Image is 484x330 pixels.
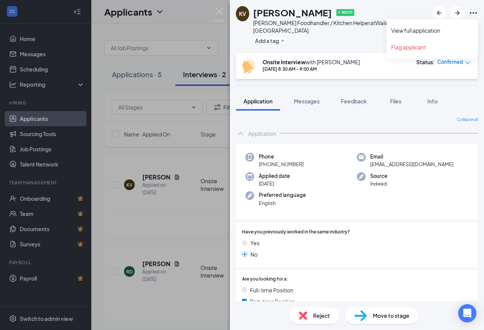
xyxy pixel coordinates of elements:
[263,58,360,66] div: with [PERSON_NAME]
[373,311,409,320] span: Move to stage
[259,153,304,160] span: Phone
[259,180,290,187] span: [DATE]
[253,19,428,34] div: [PERSON_NAME] Foodhandler / Kitchen Helper at Wailuku, [GEOGRAPHIC_DATA]
[465,60,470,65] span: down
[336,9,354,16] span: ✔ WOTC
[391,27,473,34] a: View full application
[313,311,330,320] span: Reject
[259,191,306,199] span: Preferred language
[458,304,476,322] div: Open Intercom Messenger
[451,6,464,20] button: ArrowRight
[435,8,444,17] svg: ArrowLeftNew
[469,8,478,17] svg: Ellipses
[250,297,295,306] span: Part-time Position
[263,59,306,65] b: Onsite Interview
[259,199,306,207] span: English
[250,286,293,294] span: Full-time Position
[280,38,285,43] svg: Plus
[248,130,276,137] div: Application
[416,58,435,66] div: Status :
[236,129,245,138] svg: ChevronUp
[370,172,387,180] span: Source
[242,276,288,283] span: Are you looking for a:
[370,153,454,160] span: Email
[427,98,438,105] span: Info
[259,172,290,180] span: Applied date
[259,160,304,168] span: [PHONE_NUMBER]
[242,228,350,236] span: Have you previously worked in the same industry?
[253,6,332,19] h1: [PERSON_NAME]
[294,98,320,105] span: Messages
[457,117,478,123] span: Collapse all
[250,250,258,259] span: No
[253,36,287,44] button: PlusAdd a tag
[390,98,401,105] span: Files
[263,66,360,72] div: [DATE] 8:30 AM - 9:00 AM
[341,98,367,105] span: Feedback
[437,58,463,66] span: Confirmed
[370,160,454,168] span: [EMAIL_ADDRESS][DOMAIN_NAME]
[244,98,272,105] span: Application
[453,8,462,17] svg: ArrowRight
[239,10,246,17] div: KV
[432,6,446,20] button: ArrowLeftNew
[250,239,260,247] span: Yes
[370,180,387,187] span: Indeed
